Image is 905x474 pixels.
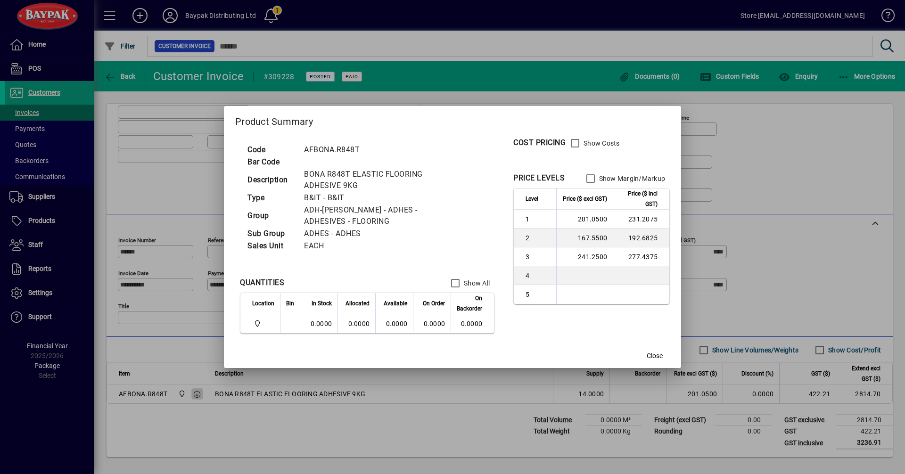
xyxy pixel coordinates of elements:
[243,228,299,240] td: Sub Group
[597,174,666,183] label: Show Margin/Markup
[243,144,299,156] td: Code
[640,347,670,364] button: Close
[243,204,299,228] td: Group
[243,168,299,192] td: Description
[526,214,551,224] span: 1
[556,210,613,229] td: 201.0500
[300,314,337,333] td: 0.0000
[462,278,490,288] label: Show All
[451,314,494,333] td: 0.0000
[526,290,551,299] span: 5
[526,271,551,280] span: 4
[346,298,370,309] span: Allocated
[224,106,681,133] h2: Product Summary
[526,252,551,262] span: 3
[375,314,413,333] td: 0.0000
[563,194,607,204] span: Price ($ excl GST)
[424,320,445,327] span: 0.0000
[613,210,669,229] td: 231.2075
[286,298,294,309] span: Bin
[299,240,471,252] td: EACH
[647,351,663,361] span: Close
[619,188,658,209] span: Price ($ incl GST)
[337,314,375,333] td: 0.0000
[582,139,620,148] label: Show Costs
[613,247,669,266] td: 277.4375
[243,156,299,168] td: Bar Code
[513,137,566,148] div: COST PRICING
[526,194,538,204] span: Level
[243,240,299,252] td: Sales Unit
[243,192,299,204] td: Type
[299,168,471,192] td: BONA R848T ELASTIC FLOORING ADHESIVE 9KG
[526,233,551,243] span: 2
[252,298,274,309] span: Location
[299,228,471,240] td: ADHES - ADHES
[556,229,613,247] td: 167.5500
[556,247,613,266] td: 241.2500
[423,298,445,309] span: On Order
[457,293,482,314] span: On Backorder
[299,144,471,156] td: AFBONA.R848T
[299,204,471,228] td: ADH-[PERSON_NAME] - ADHES - ADHESIVES - FLOORING
[312,298,332,309] span: In Stock
[240,277,284,288] div: QUANTITIES
[384,298,407,309] span: Available
[613,229,669,247] td: 192.6825
[513,172,565,184] div: PRICE LEVELS
[299,192,471,204] td: B&IT - B&IT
